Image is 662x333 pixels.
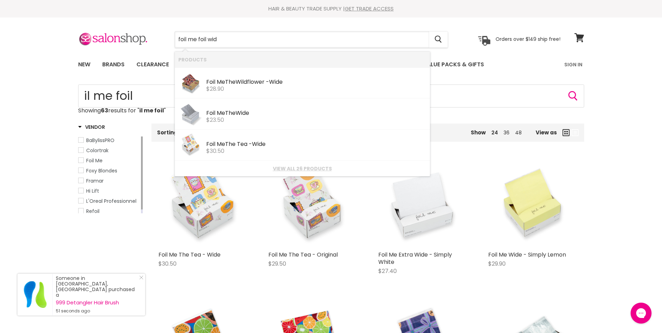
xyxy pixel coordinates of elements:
[139,106,164,114] strong: il me foil
[78,124,105,131] h3: Vendor
[378,158,467,247] img: Foil Me Extra Wide - Simply White
[78,197,140,205] a: L'Oreal Professionnel
[567,90,579,102] button: Search
[86,198,136,205] span: L'Oreal Professionnel
[158,251,221,259] a: Foil Me The Tea - Wide
[488,260,506,268] span: $29.90
[158,260,177,268] span: $30.50
[174,31,448,48] form: Product
[268,260,286,268] span: $29.50
[206,109,215,117] b: Foil
[206,140,215,148] b: Foil
[73,54,525,75] ul: Main menu
[378,267,397,275] span: $27.40
[78,207,140,215] a: Refoil
[178,102,203,126] img: FoilMe_Wide_Open_1800x1800_6e6d3228-265a-4635-b5b4-cdce701157ce.webp
[217,78,225,86] b: Me
[217,109,225,117] b: Me
[252,140,259,148] b: Wi
[56,308,138,314] small: 51 seconds ago
[378,251,452,266] a: Foil Me Extra Wide - Simply White
[56,275,138,314] div: Someone in [GEOGRAPHIC_DATA], [GEOGRAPHIC_DATA] purchased a
[17,274,52,316] a: Visit product page
[269,78,276,86] b: Wi
[418,57,489,72] a: Value Packs & Gifts
[471,129,486,136] span: Show
[56,300,138,305] a: 999 Detangler Hair Brush
[178,71,203,95] img: FoilMe_Wildflower-Wide_Open_1_1800x1800_aef72c85-016b-4bd2-9aa0-1ad7f6321a4f.webp
[217,140,225,148] b: Me
[86,167,117,174] span: Foxy Blondes
[515,129,522,136] a: 48
[78,136,140,144] a: BaBylissPRO
[206,147,224,155] span: $30.50
[560,57,587,72] a: Sign In
[158,158,247,247] img: Foil Me The Tea - Wide
[536,129,557,135] span: View as
[78,157,140,164] a: Foil Me
[78,147,140,154] a: Colortrak
[86,187,99,194] span: Hi Lift
[86,157,103,164] span: Foil Me
[206,78,215,86] b: Foil
[101,106,108,114] strong: 63
[78,108,584,114] p: Showing results for " "
[488,158,577,247] img: Foil Me Wide - Simply Lemon
[488,251,566,259] a: Foil Me Wide - Simply Lemon
[175,161,430,176] li: View All
[136,275,143,282] a: Close Notification
[86,137,114,144] span: BaBylissPRO
[236,109,242,117] b: Wi
[429,31,448,47] button: Search
[206,141,426,148] div: The Tea - de
[491,129,498,136] a: 24
[175,52,430,67] li: Products
[175,129,430,161] li: Products: Foil Me The Tea - Wide
[206,85,224,93] span: $28.90
[139,275,143,280] svg: Close Icon
[345,5,394,12] a: GET TRADE ACCESS
[627,300,655,326] iframe: Gorgias live chat messenger
[78,187,140,195] a: Hi Lift
[236,78,242,86] b: Wi
[206,110,426,117] div: The de
[86,177,104,184] span: Framar
[131,57,174,72] a: Clearance
[69,5,593,12] div: HAIR & BEAUTY TRADE SUPPLY |
[268,251,338,259] a: Foil Me The Tea - Original
[175,67,430,98] li: Products: Foil Me The Wildflower - Wide
[78,84,584,108] form: Product
[78,84,584,108] input: Search
[69,54,593,75] nav: Main
[504,129,509,136] a: 36
[206,116,224,124] span: $23.50
[496,36,560,42] p: Orders over $149 ship free!
[157,129,178,135] label: Sorting
[86,147,109,154] span: Colortrak
[86,208,99,215] span: Refoil
[206,79,426,86] div: The ldflower - de
[78,167,140,175] a: Foxy Blondes
[268,158,357,247] img: Foil Me The Tea - Original
[175,98,430,129] li: Products: Foil Me The Wide
[78,177,140,185] a: Framar
[178,166,426,171] a: View all 26 products
[97,57,130,72] a: Brands
[73,57,96,72] a: New
[178,133,203,157] img: FoilMe_The-Tea-Wide_Open_2SHADOW25.webp
[175,31,429,47] input: Search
